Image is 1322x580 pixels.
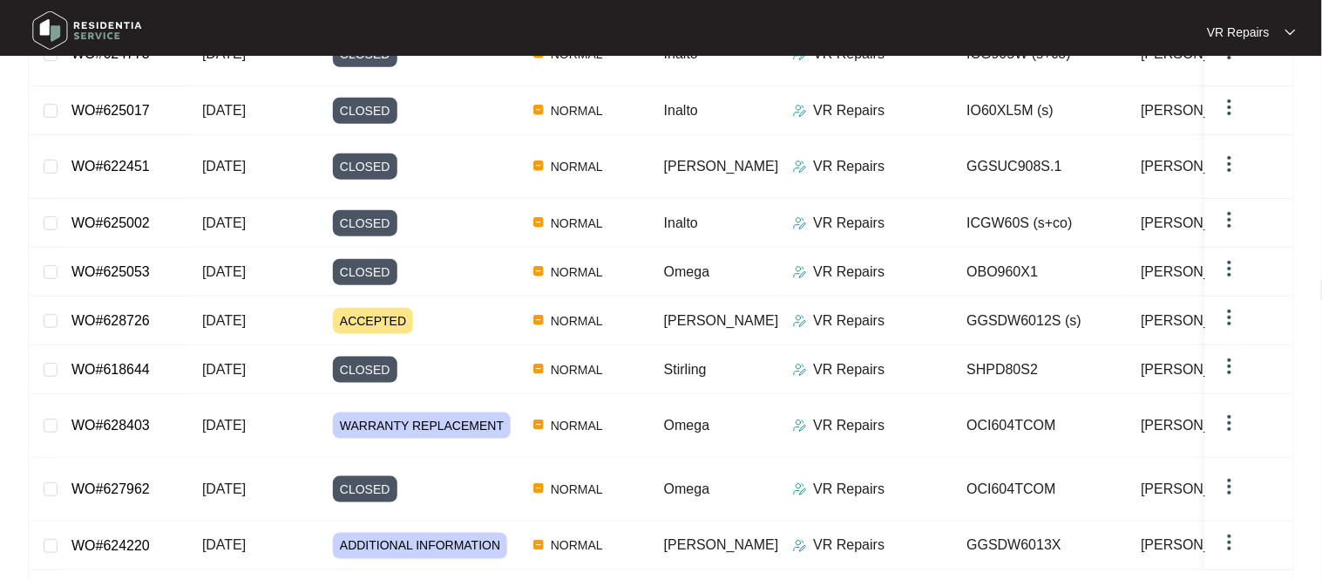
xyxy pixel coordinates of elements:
a: WO#628403 [71,418,150,433]
span: NORMAL [544,359,610,380]
img: Assigner Icon [793,363,807,377]
img: dropdown arrow [1219,258,1240,279]
td: GGSDW6012S (s) [953,297,1128,345]
td: OBO960X1 [953,248,1128,297]
a: WO#624220 [71,538,150,553]
img: dropdown arrow [1219,413,1240,433]
a: WO#628726 [71,313,150,328]
span: [PERSON_NAME] [1142,310,1257,331]
td: ICGW60S (s+co) [953,199,1128,248]
span: NORMAL [544,479,610,500]
img: dropdown arrow [1219,209,1240,230]
img: Assigner Icon [793,160,807,174]
span: [DATE] [202,313,246,328]
span: [DATE] [202,159,246,174]
span: [DATE] [202,103,246,118]
img: dropdown arrow [1219,154,1240,174]
img: dropdown arrow [1219,97,1240,118]
img: Vercel Logo [533,364,544,374]
p: VR Repairs [814,479,885,500]
td: SHPD80S2 [953,345,1128,394]
img: dropdown arrow [1219,356,1240,377]
span: CLOSED [333,259,397,285]
p: VR Repairs [814,156,885,177]
img: dropdown arrow [1219,476,1240,497]
img: Assigner Icon [793,265,807,279]
span: CLOSED [333,154,397,180]
span: NORMAL [544,310,610,331]
p: VR Repairs [814,100,885,121]
img: Assigner Icon [793,482,807,496]
span: [DATE] [202,538,246,553]
img: Assigner Icon [793,104,807,118]
span: [PERSON_NAME] [1142,536,1257,556]
img: Vercel Logo [533,420,544,430]
span: [PERSON_NAME] [664,313,779,328]
img: residentia service logo [26,4,148,57]
span: WARRANTY REPLACEMENT [333,413,511,439]
p: VR Repairs [814,359,885,380]
td: IO60XL5M (s) [953,86,1128,135]
img: Assigner Icon [793,216,807,230]
span: [PERSON_NAME] [1142,100,1257,121]
span: NORMAL [544,415,610,436]
span: NORMAL [544,536,610,556]
span: [PERSON_NAME] [1142,415,1257,436]
span: NORMAL [544,262,610,283]
a: WO#625053 [71,264,150,279]
span: [DATE] [202,264,246,279]
a: WO#627962 [71,481,150,496]
span: NORMAL [544,100,610,121]
img: Vercel Logo [533,315,544,325]
span: CLOSED [333,476,397,502]
span: CLOSED [333,210,397,236]
span: CLOSED [333,357,397,383]
span: [PERSON_NAME] [664,159,779,174]
span: ACCEPTED [333,308,413,334]
td: GGSDW6013X [953,522,1128,570]
span: [PERSON_NAME] [1142,262,1257,283]
p: VR Repairs [814,415,885,436]
span: [DATE] [202,481,246,496]
span: ADDITIONAL INFORMATION [333,533,507,559]
span: Inalto [664,215,698,230]
span: Stirling [664,362,707,377]
img: Vercel Logo [533,266,544,276]
img: Vercel Logo [533,217,544,228]
a: WO#625017 [71,103,150,118]
span: [DATE] [202,215,246,230]
p: VR Repairs [1207,24,1270,41]
span: Omega [664,418,709,433]
td: OCI604TCOM [953,394,1128,458]
a: WO#622451 [71,159,150,174]
a: WO#625002 [71,215,150,230]
img: Vercel Logo [533,540,544,550]
span: CLOSED [333,98,397,124]
a: WO#618644 [71,362,150,377]
span: NORMAL [544,213,610,234]
span: [PERSON_NAME] [1142,213,1257,234]
img: Assigner Icon [793,314,807,328]
span: NORMAL [544,156,610,177]
img: Vercel Logo [533,160,544,171]
p: VR Repairs [814,310,885,331]
td: GGSUC908S.1 [953,135,1128,199]
span: [PERSON_NAME] [1142,156,1257,177]
span: Omega [664,264,709,279]
img: Vercel Logo [533,483,544,494]
span: Inalto [664,103,698,118]
span: [PERSON_NAME] [1142,359,1257,380]
img: dropdown arrow [1219,307,1240,328]
p: VR Repairs [814,262,885,283]
img: Assigner Icon [793,539,807,553]
span: [PERSON_NAME] [664,538,779,553]
span: [DATE] [202,362,246,377]
p: VR Repairs [814,213,885,234]
td: OCI604TCOM [953,458,1128,522]
img: dropdown arrow [1285,28,1296,37]
span: [PERSON_NAME] [1142,479,1257,500]
span: Omega [664,481,709,496]
span: [DATE] [202,418,246,433]
p: VR Repairs [814,536,885,556]
img: Vercel Logo [533,105,544,115]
